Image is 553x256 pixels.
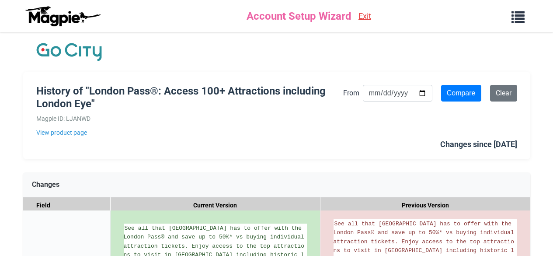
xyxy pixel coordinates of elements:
div: Field [23,197,111,214]
img: Company Logo [36,41,102,63]
div: Changes since [DATE] [440,138,517,151]
img: logo-ab69f6fb50320c5b225c76a69d11143b.png [23,6,102,27]
input: Compare [441,85,481,102]
a: View product page [36,128,343,137]
a: Exit [358,10,371,23]
div: Current Version [111,197,320,214]
div: Previous Version [320,197,530,214]
div: Changes [23,172,530,197]
label: From [343,88,359,99]
h1: History of "London Pass®: Access 100+ Attractions including London Eye" [36,85,343,110]
span: Account Setup Wizard [247,8,351,25]
a: Clear [490,85,517,102]
div: Magpie ID: LJANWD [36,114,343,123]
